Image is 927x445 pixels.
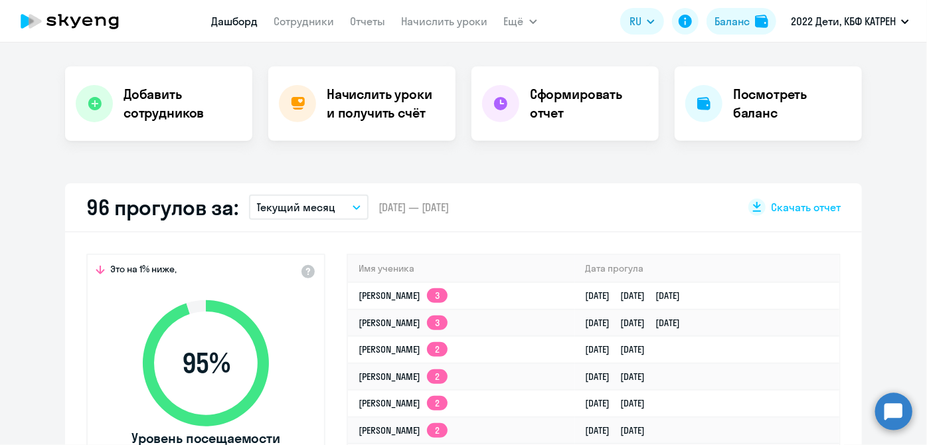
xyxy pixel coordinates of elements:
[586,290,691,302] a: [DATE][DATE][DATE]
[249,195,369,220] button: Текущий месяц
[427,396,448,410] app-skyeng-badge: 2
[359,397,448,409] a: [PERSON_NAME]2
[707,8,776,35] button: Балансbalance
[586,343,656,355] a: [DATE][DATE]
[427,342,448,357] app-skyeng-badge: 2
[212,15,258,28] a: Дашборд
[129,347,282,379] span: 95 %
[351,15,386,28] a: Отчеты
[359,371,448,383] a: [PERSON_NAME]2
[359,343,448,355] a: [PERSON_NAME]2
[110,263,177,279] span: Это на 1% ниже,
[348,255,575,282] th: Имя ученика
[427,423,448,438] app-skyeng-badge: 2
[784,5,916,37] button: 2022 Дети, КБФ КАТРЕН
[733,85,851,122] h4: Посмотреть баланс
[586,424,656,436] a: [DATE][DATE]
[586,317,691,329] a: [DATE][DATE][DATE]
[379,200,450,215] span: [DATE] — [DATE]
[274,15,335,28] a: Сотрудники
[715,13,750,29] div: Баланс
[575,255,839,282] th: Дата прогула
[427,288,448,303] app-skyeng-badge: 3
[327,85,442,122] h4: Начислить уроки и получить счёт
[359,317,448,329] a: [PERSON_NAME]3
[402,15,488,28] a: Начислить уроки
[257,199,336,215] p: Текущий месяц
[586,371,656,383] a: [DATE][DATE]
[530,85,648,122] h4: Сформировать отчет
[791,13,896,29] p: 2022 Дети, КБФ КАТРЕН
[124,85,242,122] h4: Добавить сотрудников
[359,424,448,436] a: [PERSON_NAME]2
[504,13,524,29] span: Ещё
[427,315,448,330] app-skyeng-badge: 3
[427,369,448,384] app-skyeng-badge: 2
[630,13,641,29] span: RU
[620,8,664,35] button: RU
[504,8,537,35] button: Ещё
[586,397,656,409] a: [DATE][DATE]
[86,194,238,221] h2: 96 прогулов за:
[359,290,448,302] a: [PERSON_NAME]3
[755,15,768,28] img: balance
[771,200,841,215] span: Скачать отчет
